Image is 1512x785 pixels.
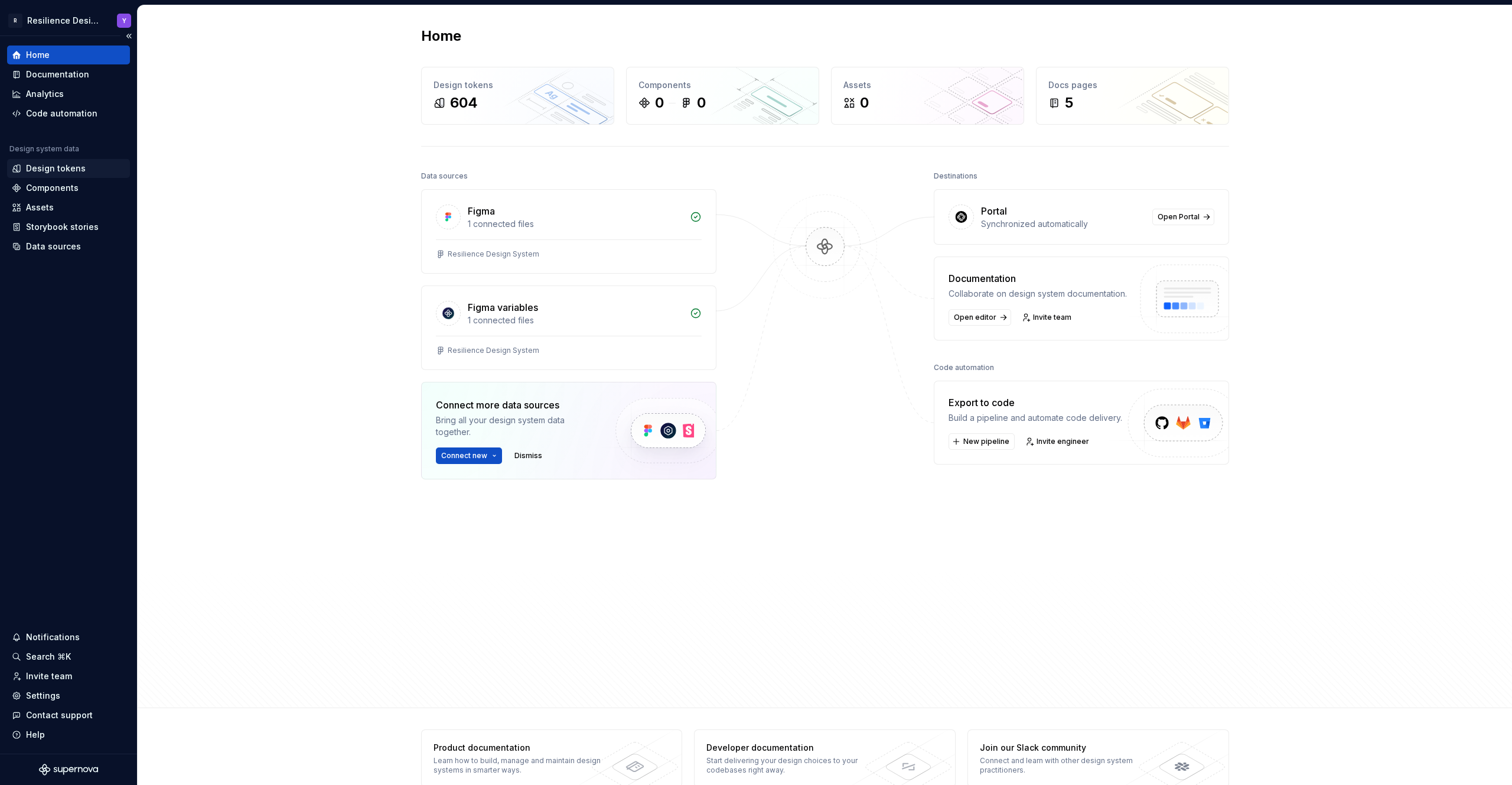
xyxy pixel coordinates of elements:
div: 1 connected files [468,218,683,230]
div: 604 [450,93,478,112]
a: Components [7,179,130,197]
div: Components [638,79,807,91]
div: Code automation [934,359,994,376]
a: Invite engineer [1022,433,1094,450]
div: Developer documentation [706,742,878,754]
div: Analytics [26,88,64,100]
a: Invite team [7,667,130,686]
div: Assets [26,202,54,213]
span: New pipeline [963,437,1009,446]
div: Portal [981,204,1007,218]
div: Resilience Design System [448,346,539,355]
a: Open Portal [1152,209,1214,225]
button: New pipeline [949,433,1015,450]
div: Documentation [26,69,89,80]
a: Storybook stories [7,218,130,236]
div: Components [26,182,79,194]
button: Dismiss [509,447,548,464]
div: Contact support [26,709,93,721]
div: Start delivering your design choices to your codebases right away. [706,756,878,775]
div: Synchronized automatically [981,218,1145,230]
div: Product documentation [434,742,605,754]
a: Design tokens604 [421,67,614,125]
div: Home [26,49,50,61]
a: Design tokens [7,159,130,178]
div: Figma variables [468,300,538,314]
button: Help [7,725,130,744]
div: Bring all your design system data together. [436,414,595,438]
a: Data sources [7,237,130,256]
div: 0 [655,93,664,112]
span: Invite engineer [1037,437,1089,446]
div: Invite team [26,670,72,682]
div: Build a pipeline and automate code delivery. [949,412,1122,424]
div: Resilience Design System [27,15,103,27]
div: Figma [468,204,495,218]
div: Join our Slack community [980,742,1152,754]
div: Data sources [26,241,81,252]
a: Analytics [7,85,130,103]
div: Connect more data sources [436,398,595,412]
a: Figma1 connected filesResilience Design System [421,189,716,274]
button: RResilience Design SystemY [2,8,135,33]
button: Connect new [436,447,502,464]
div: 0 [860,93,869,112]
h2: Home [421,27,461,46]
div: R [8,14,22,28]
a: Components00 [626,67,819,125]
span: Invite team [1033,313,1071,322]
div: Collaborate on design system documentation. [949,288,1127,300]
div: Export to code [949,395,1122,410]
a: Invite team [1018,309,1077,326]
a: Documentation [7,65,130,84]
div: Y [122,16,126,25]
a: Home [7,46,130,64]
span: Connect new [441,451,487,460]
div: Design tokens [434,79,602,91]
div: Connect and learn with other design system practitioners. [980,756,1152,775]
div: Design system data [9,144,79,154]
a: Docs pages5 [1036,67,1229,125]
div: 1 connected files [468,314,683,326]
div: Docs pages [1048,79,1217,91]
a: Settings [7,686,130,705]
button: Collapse sidebar [120,28,137,44]
div: Resilience Design System [448,249,539,259]
button: Search ⌘K [7,647,130,666]
a: Assets [7,198,130,217]
div: Help [26,729,45,741]
div: Search ⌘K [26,651,71,663]
div: Settings [26,690,60,702]
button: Contact support [7,706,130,725]
div: Destinations [934,168,977,184]
svg: Supernova Logo [39,764,98,776]
div: Notifications [26,631,80,643]
span: Open editor [954,313,996,322]
div: Code automation [26,108,97,119]
a: Code automation [7,104,130,123]
a: Assets0 [831,67,1024,125]
div: Documentation [949,271,1127,286]
a: Open editor [949,309,1011,326]
div: Learn how to build, manage and maintain design systems in smarter ways. [434,756,605,775]
div: Assets [843,79,1012,91]
div: 5 [1065,93,1073,112]
div: Storybook stories [26,221,99,233]
div: Design tokens [26,163,86,174]
a: Figma variables1 connected filesResilience Design System [421,286,716,370]
span: Open Portal [1158,212,1200,222]
div: Data sources [421,168,468,184]
span: Dismiss [514,451,542,460]
button: Notifications [7,628,130,647]
div: 0 [697,93,706,112]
